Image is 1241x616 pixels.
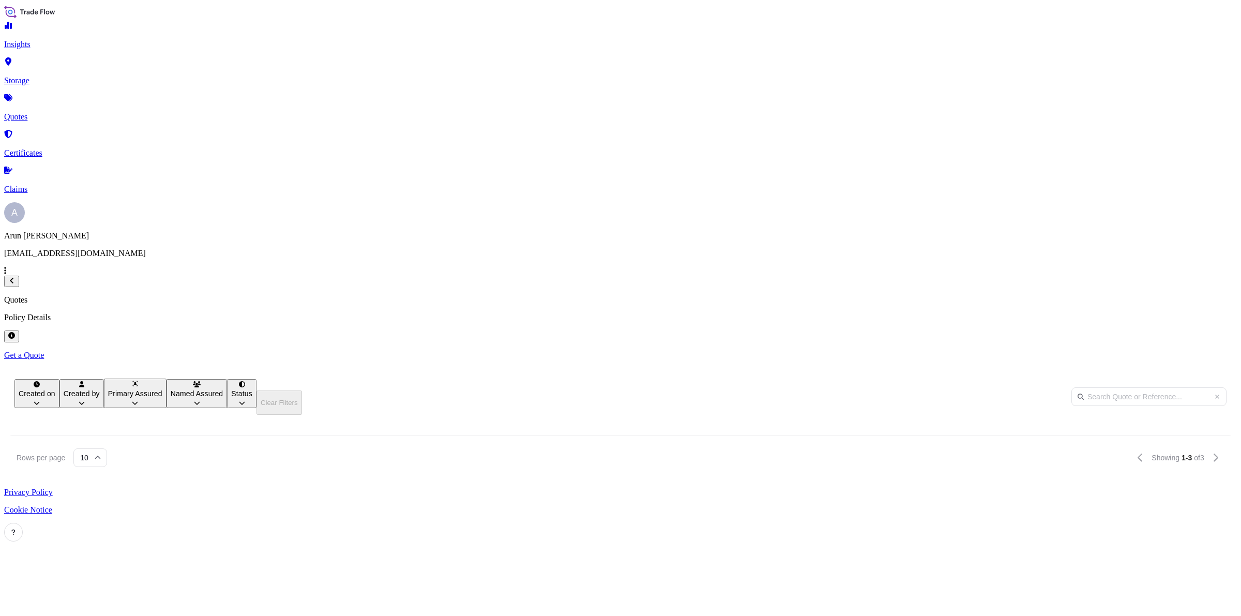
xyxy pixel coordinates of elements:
button: Clear Filters [256,390,302,415]
p: Insights [4,40,1237,49]
p: Clear Filters [261,399,298,407]
span: of 3 [1194,453,1204,463]
span: A [11,207,18,218]
a: Get a Quote [4,351,1237,360]
a: Cookie Notice [4,505,1237,515]
p: Quotes [4,112,1237,122]
a: Claims [4,167,1237,194]
p: Policy Details [4,313,1237,322]
a: Storage [4,58,1237,85]
p: Arun [PERSON_NAME] [4,231,1237,241]
button: distributor Filter options [104,379,167,408]
button: cargoOwner Filter options [167,379,228,408]
p: Storage [4,76,1237,85]
p: Quotes [4,295,1237,305]
span: 1-3 [1182,453,1192,463]
p: Certificates [4,148,1237,158]
p: Claims [4,185,1237,194]
p: Status [231,388,252,399]
a: Privacy Policy [4,488,1237,497]
span: Showing [1152,453,1179,463]
p: [EMAIL_ADDRESS][DOMAIN_NAME] [4,249,1237,258]
button: createdBy Filter options [59,379,104,408]
input: Search Quote or Reference... [1071,387,1227,406]
a: Certificates [4,131,1237,158]
span: Rows per page [17,453,65,463]
p: Created on [19,388,55,399]
p: Primary Assured [108,388,162,399]
p: Named Assured [171,388,223,399]
button: certificateStatus Filter options [227,379,256,408]
a: Insights [4,22,1237,49]
a: Quotes [4,95,1237,122]
p: Created by [64,388,100,399]
button: createdOn Filter options [14,379,59,408]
